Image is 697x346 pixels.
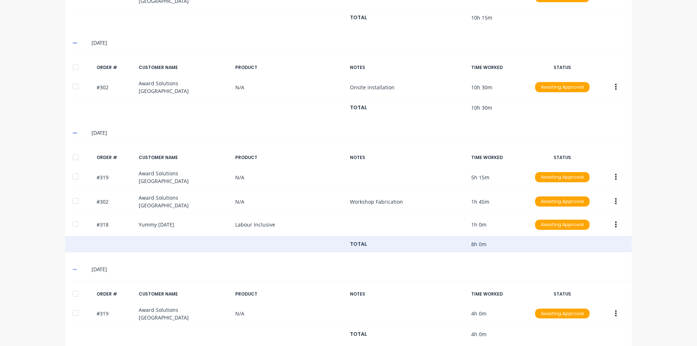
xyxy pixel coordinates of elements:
[535,220,590,230] div: Awaiting Approval
[91,265,624,273] div: [DATE]
[350,64,465,71] div: NOTES
[235,291,344,297] div: PRODUCT
[91,39,624,47] div: [DATE]
[235,154,344,161] div: PRODUCT
[350,154,465,161] div: NOTES
[97,154,133,161] div: ORDER #
[535,196,590,207] button: Awaiting Approval
[471,154,526,161] div: TIME WORKED
[535,219,590,230] button: Awaiting Approval
[471,64,526,71] div: TIME WORKED
[471,291,526,297] div: TIME WORKED
[535,82,590,93] button: Awaiting Approval
[97,291,133,297] div: ORDER #
[91,129,624,137] div: [DATE]
[531,291,593,297] div: STATUS
[531,154,593,161] div: STATUS
[139,64,229,71] div: CUSTOMER NAME
[535,308,590,319] button: Awaiting Approval
[535,309,590,319] div: Awaiting Approval
[535,82,590,92] div: Awaiting Approval
[535,196,590,207] div: Awaiting Approval
[139,291,229,297] div: CUSTOMER NAME
[535,172,590,183] button: Awaiting Approval
[139,154,229,161] div: CUSTOMER NAME
[535,172,590,182] div: Awaiting Approval
[97,64,133,71] div: ORDER #
[235,64,344,71] div: PRODUCT
[531,64,593,71] div: STATUS
[350,291,465,297] div: NOTES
